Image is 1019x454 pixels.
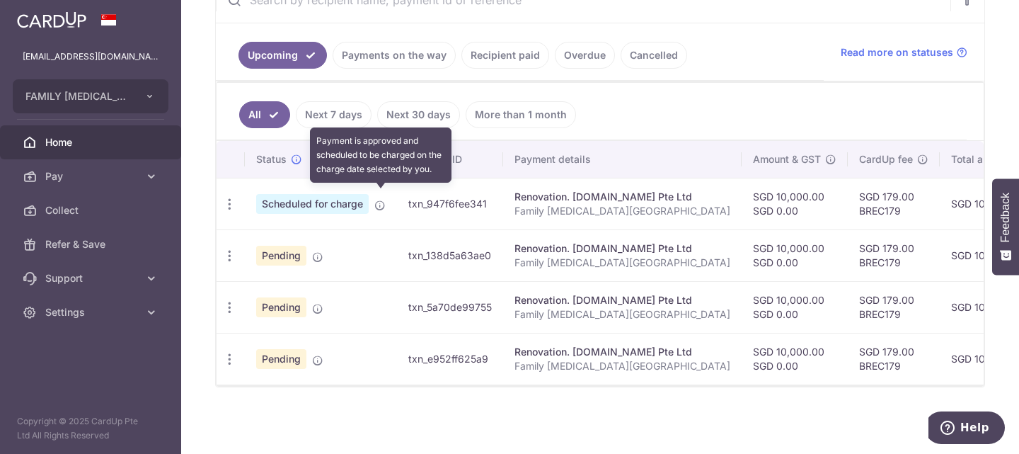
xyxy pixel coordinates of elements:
span: Settings [45,305,139,319]
p: Family [MEDICAL_DATA][GEOGRAPHIC_DATA] [514,307,730,322]
div: Renovation. [DOMAIN_NAME] Pte Ltd [514,293,730,307]
span: Pending [256,297,306,317]
span: FAMILY [MEDICAL_DATA] CENTRE PTE. LTD. [25,89,130,103]
p: Family [MEDICAL_DATA][GEOGRAPHIC_DATA] [514,359,730,373]
a: Read more on statuses [841,45,967,59]
a: Next 30 days [377,101,460,128]
td: SGD 179.00 BREC179 [848,281,940,333]
span: Refer & Save [45,237,139,251]
span: Total amt. [951,152,998,166]
a: Upcoming [238,42,327,69]
p: Family [MEDICAL_DATA][GEOGRAPHIC_DATA] [514,204,730,218]
div: Renovation. [DOMAIN_NAME] Pte Ltd [514,345,730,359]
td: SGD 179.00 BREC179 [848,333,940,385]
td: txn_947f6fee341 [397,178,503,229]
iframe: Opens a widget where you can find more information [928,412,1005,447]
span: Support [45,271,139,285]
span: Home [45,135,139,149]
th: Payment details [503,141,742,178]
span: Scheduled for charge [256,194,369,214]
div: Payment is approved and scheduled to be charged on the charge date selected by you. [310,127,451,183]
div: Renovation. [DOMAIN_NAME] Pte Ltd [514,190,730,204]
td: SGD 10,000.00 SGD 0.00 [742,281,848,333]
td: txn_138d5a63ae0 [397,229,503,281]
span: Read more on statuses [841,45,953,59]
a: Cancelled [621,42,687,69]
a: Next 7 days [296,101,372,128]
button: FAMILY [MEDICAL_DATA] CENTRE PTE. LTD. [13,79,168,113]
td: txn_5a70de99755 [397,281,503,333]
span: Pending [256,246,306,266]
a: Recipient paid [461,42,549,69]
a: Payments on the way [333,42,456,69]
td: SGD 179.00 BREC179 [848,229,940,281]
img: CardUp [17,11,86,28]
span: Amount & GST [753,152,821,166]
td: txn_e952ff625a9 [397,333,503,385]
td: SGD 179.00 BREC179 [848,178,940,229]
span: Collect [45,203,139,217]
div: Renovation. [DOMAIN_NAME] Pte Ltd [514,242,730,256]
td: SGD 10,000.00 SGD 0.00 [742,178,848,229]
a: More than 1 month [466,101,576,128]
a: Overdue [555,42,615,69]
span: Status [256,152,287,166]
p: Family [MEDICAL_DATA][GEOGRAPHIC_DATA] [514,256,730,270]
td: SGD 10,000.00 SGD 0.00 [742,229,848,281]
span: CardUp fee [859,152,913,166]
span: Pending [256,349,306,369]
button: Feedback - Show survey [992,178,1019,275]
a: All [239,101,290,128]
span: Feedback [999,193,1012,242]
span: Pay [45,169,139,183]
td: SGD 10,000.00 SGD 0.00 [742,333,848,385]
p: [EMAIL_ADDRESS][DOMAIN_NAME] [23,50,159,64]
